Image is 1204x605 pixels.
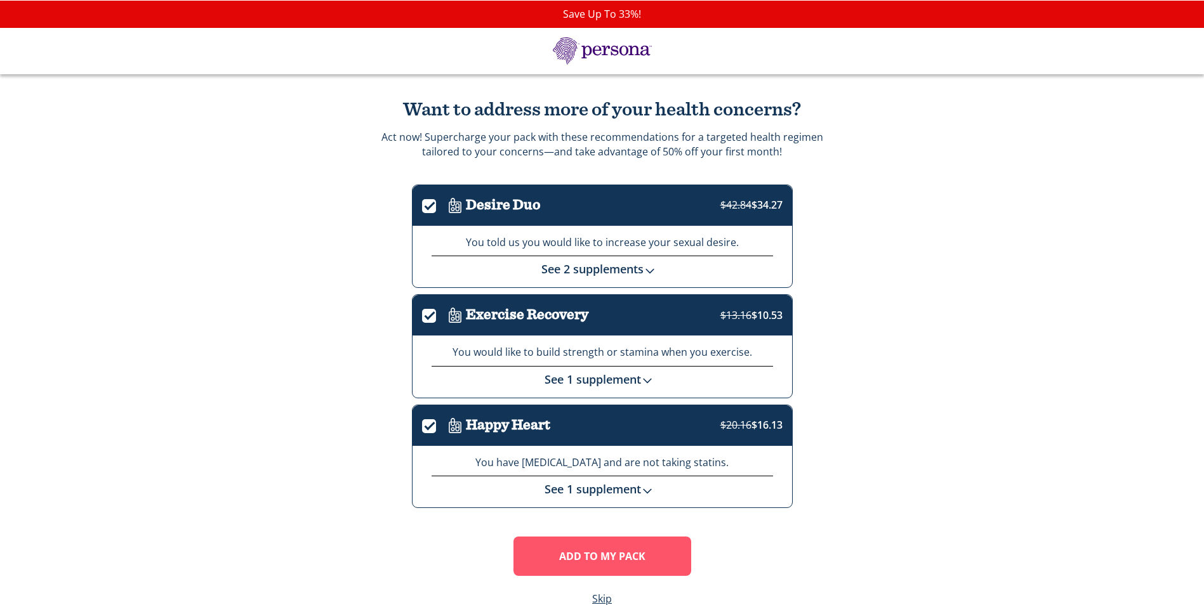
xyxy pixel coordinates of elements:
strike: $42.84 [720,198,751,212]
strike: $13.16 [720,308,751,322]
img: down-chevron.svg [644,264,656,277]
img: down-chevron.svg [641,485,654,497]
a: See 2 supplements [541,261,663,276]
h3: Happy Heart [466,417,550,433]
button: Add To MY Pack [513,537,691,576]
img: Icon [444,195,466,216]
span: $16.13 [720,418,783,432]
img: Persona Logo [539,37,666,65]
strike: $20.16 [720,418,751,432]
img: down-chevron.svg [641,374,654,387]
p: You told us you would like to increase your sexual desire. [432,235,773,250]
span: $10.53 [720,308,783,322]
label: . [422,197,444,211]
h3: Desire Duo [466,197,540,213]
h2: Want to address more of your health concerns? [380,100,824,120]
a: See 1 supplement [545,481,660,497]
img: Icon [444,304,466,326]
img: Icon [444,415,466,436]
label: . [422,417,444,431]
p: You have [MEDICAL_DATA] and are not taking statins. [432,455,773,470]
span: $34.27 [720,198,783,212]
p: You would like to build strength or stamina when you exercise. [432,345,773,360]
h3: Exercise Recovery [466,307,588,323]
a: See 1 supplement [545,372,660,387]
p: Act now! Supercharge your pack with these recommendations for a targeted health regimen tailored ... [381,130,823,159]
label: . [422,306,444,321]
